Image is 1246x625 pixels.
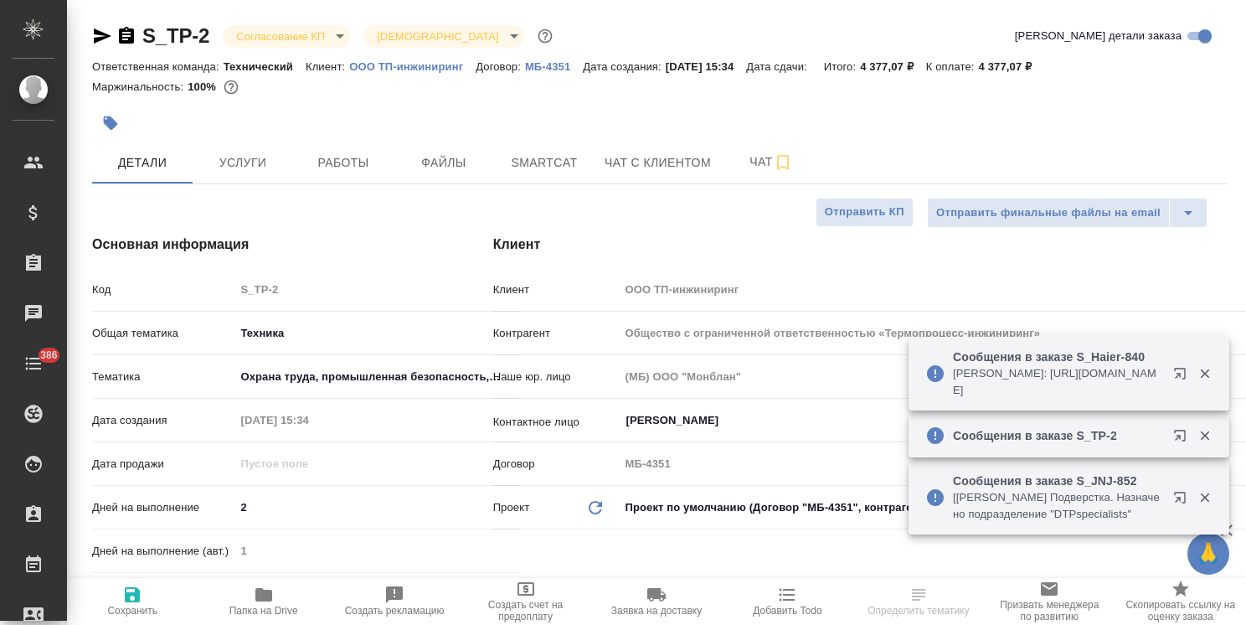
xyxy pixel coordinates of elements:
[824,60,860,73] p: Итого:
[927,198,1170,228] button: Отправить финальные файлы на email
[493,414,620,431] p: Контактное лицо
[203,152,283,173] span: Услуги
[953,365,1162,399] p: [PERSON_NAME]: [URL][DOMAIN_NAME]
[611,605,702,617] span: Заявка на доставку
[234,319,520,348] div: Техника
[67,578,198,625] button: Сохранить
[329,578,460,625] button: Создать рекламацию
[583,60,665,73] p: Дата создания:
[953,349,1162,365] p: Сообщения в заказе S_Haier-840
[953,427,1162,444] p: Сообщения в заказе S_TP-2
[92,235,426,255] h4: Основная информация
[731,152,811,173] span: Чат
[493,369,620,385] p: Наше юр. лицо
[92,26,112,46] button: Скопировать ссылку для ЯМессенджера
[773,152,793,173] svg: Подписаться
[4,343,63,385] a: 386
[936,204,1161,223] span: Отправить финальные файлы на email
[953,473,1162,489] p: Сообщения в заказе S_JNJ-852
[372,29,503,44] button: [DEMOGRAPHIC_DATA]
[1242,419,1245,422] button: Open
[198,578,328,625] button: Папка на Drive
[979,60,1045,73] p: 4 377,07 ₽
[363,25,523,48] div: Согласование КП
[746,60,811,73] p: Дата сдачи:
[234,452,381,476] input: Пустое поле
[92,412,234,429] p: Дата создания
[92,60,224,73] p: Ответственная команда:
[234,408,381,432] input: Пустое поле
[605,152,711,173] span: Чат с клиентом
[493,235,1228,255] h4: Клиент
[1187,490,1222,505] button: Закрыть
[816,198,914,227] button: Отправить КП
[591,578,722,625] button: Заявка на доставку
[92,499,234,516] p: Дней на выполнение
[220,76,242,98] button: 0.00 RUB;
[92,456,234,473] p: Дата продажи
[102,152,183,173] span: Детали
[404,152,484,173] span: Файлы
[234,363,520,391] div: Охрана труда, промышленная безопасность, экология и стандартизация
[476,60,525,73] p: Договор:
[92,80,188,93] p: Маржинальность:
[860,60,926,73] p: 4 377,07 ₽
[493,282,620,298] p: Клиент
[345,605,445,617] span: Создать рекламацию
[504,152,584,173] span: Smartcat
[188,80,220,93] p: 100%
[349,60,476,73] p: ООО ТП-инжиниринг
[1187,366,1222,381] button: Закрыть
[229,605,298,617] span: Папка на Drive
[927,198,1207,228] div: split button
[92,369,234,385] p: Тематика
[534,25,556,47] button: Доп статусы указывают на важность/срочность заказа
[223,25,350,48] div: Согласование КП
[868,605,969,617] span: Определить тематику
[1163,357,1203,397] button: Открыть в новой вкладке
[753,605,821,617] span: Добавить Todo
[92,105,129,142] button: Добавить тэг
[525,60,583,73] p: МБ-4351
[107,605,157,617] span: Сохранить
[231,29,330,44] button: Согласование КП
[460,578,590,625] button: Создать счет на предоплату
[493,325,620,342] p: Контрагент
[853,578,984,625] button: Определить тематику
[825,203,904,222] span: Отправить КП
[92,325,234,342] p: Общая тематика
[953,489,1162,523] p: [[PERSON_NAME] Подверстка. Назначено подразделение "DTPspecialists"
[493,456,620,473] p: Договор
[666,60,747,73] p: [DATE] 15:34
[234,539,520,563] input: Пустое поле
[306,60,349,73] p: Клиент:
[525,59,583,73] a: МБ-4351
[349,59,476,73] a: ООО ТП-инжиниринг
[224,60,306,73] p: Технический
[303,152,384,173] span: Работы
[92,543,234,560] p: Дней на выполнение (авт.)
[234,495,520,519] input: ✎ Введи что-нибудь
[1187,428,1222,443] button: Закрыть
[1163,481,1203,521] button: Открыть в новой вкладке
[142,24,209,47] a: S_TP-2
[1015,28,1182,44] span: [PERSON_NAME] детали заказа
[1163,419,1203,459] button: Открыть в новой вкладке
[470,599,580,622] span: Создать счет на предоплату
[234,277,520,302] input: Пустое поле
[30,347,68,364] span: 386
[722,578,852,625] button: Добавить Todo
[116,26,136,46] button: Скопировать ссылку
[92,282,234,298] p: Код
[926,60,979,73] p: К оплате:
